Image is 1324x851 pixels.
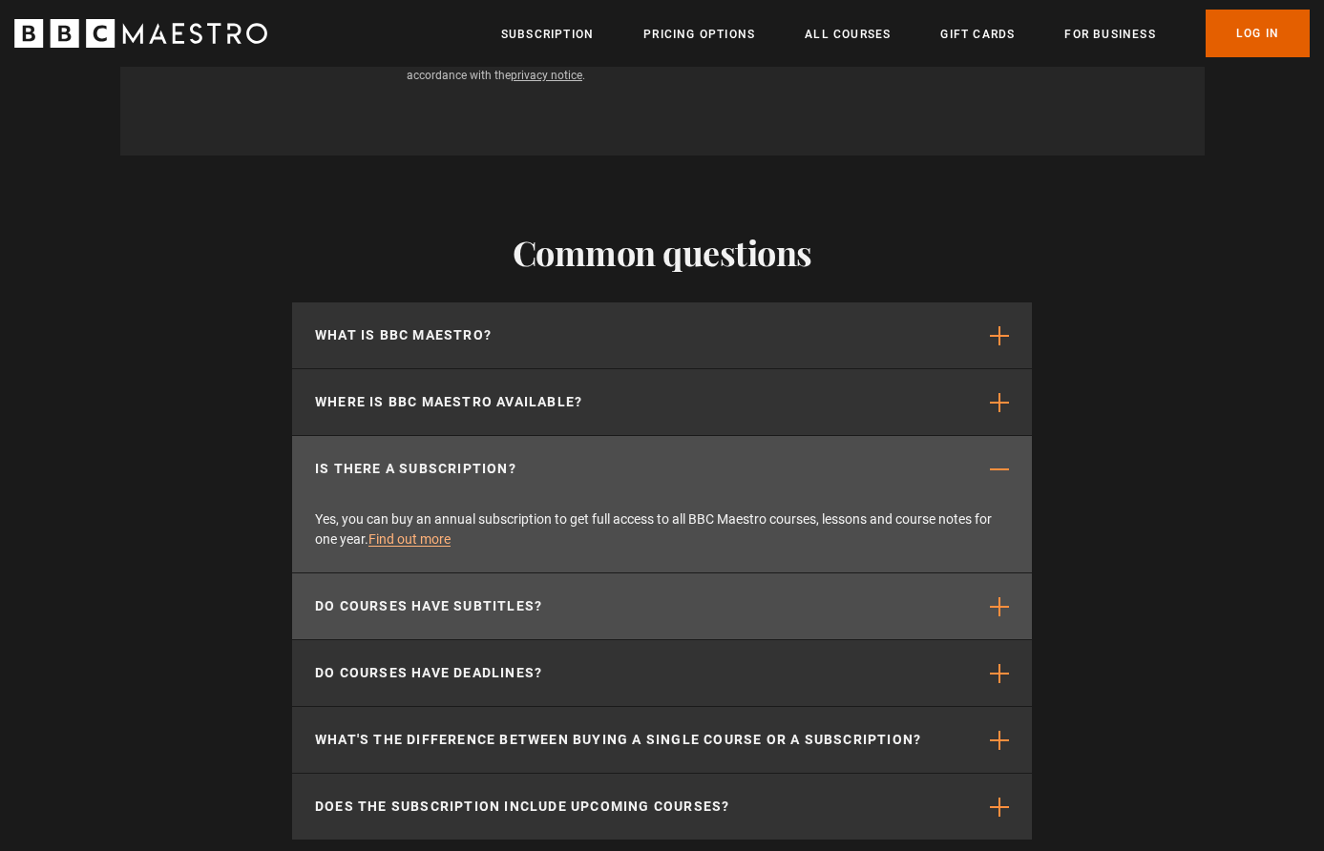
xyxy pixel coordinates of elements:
[315,325,492,345] p: What is BBC Maestro?
[315,392,582,412] p: Where is BBC Maestro available?
[643,25,755,44] a: Pricing Options
[292,774,1032,840] button: Does the subscription include upcoming courses?
[292,369,1032,435] button: Where is BBC Maestro available?
[292,302,1032,368] button: What is BBC Maestro?
[407,50,917,84] p: By joining the mailing list I consent to my personal data being processed by Maestro Media in acc...
[292,573,1032,639] button: Do courses have subtitles?
[292,232,1032,272] h2: Common questions
[501,25,594,44] a: Subscription
[1064,25,1155,44] a: For business
[368,531,451,547] a: Find out more
[292,502,1032,572] p: Yes, you can buy an annual subscription to get full access to all BBC Maestro courses, lessons an...
[292,436,1032,502] button: Is there a subscription?
[14,19,267,48] svg: BBC Maestro
[292,640,1032,706] button: Do courses have deadlines?
[940,25,1015,44] a: Gift Cards
[1206,10,1310,57] a: Log In
[315,730,921,750] p: What's the difference between buying a single course or a subscription?
[315,663,542,683] p: Do courses have deadlines?
[501,10,1310,57] nav: Primary
[511,69,582,82] a: privacy notice
[315,797,729,817] p: Does the subscription include upcoming courses?
[805,25,891,44] a: All Courses
[292,707,1032,773] button: What's the difference between buying a single course or a subscription?
[315,596,542,616] p: Do courses have subtitles?
[315,459,516,479] p: Is there a subscription?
